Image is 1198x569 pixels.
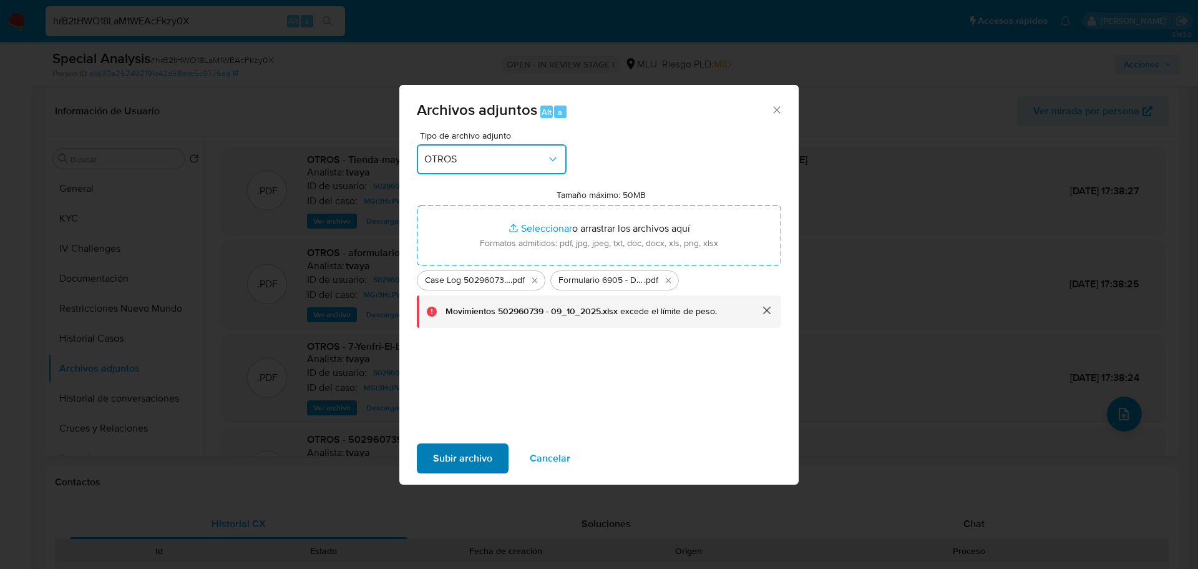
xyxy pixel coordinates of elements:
span: Subir archivo [433,445,492,472]
button: Eliminar Case Log 502960739 - 09_10_2025.pdf [527,273,542,288]
label: Tamaño máximo: 50MB [557,189,646,200]
span: .pdf [510,274,525,287]
span: Cancelar [530,445,570,472]
span: OTROS [424,153,547,166]
span: Movimientos 502960739 - 09_10_2025.xlsx [446,305,620,317]
span: .pdf [644,274,658,287]
span: Formulario 6905 - DGI [558,274,644,287]
span: Case Log 502960739 - 09_10_2025 [425,274,510,287]
button: Subir archivo [417,443,509,473]
span: a [558,106,562,118]
button: cerrar [751,295,781,325]
span: Tipo de archivo adjunto [420,131,570,140]
span: excede el límite de peso. [620,305,717,317]
ul: Archivos seleccionados [417,265,781,290]
span: Archivos adjuntos [417,99,537,121]
button: Cancelar [514,443,587,473]
button: Eliminar Formulario 6905 - DGI.pdf [661,273,676,288]
span: Alt [542,106,552,118]
button: OTROS [417,144,567,174]
button: Cerrar [771,104,782,115]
